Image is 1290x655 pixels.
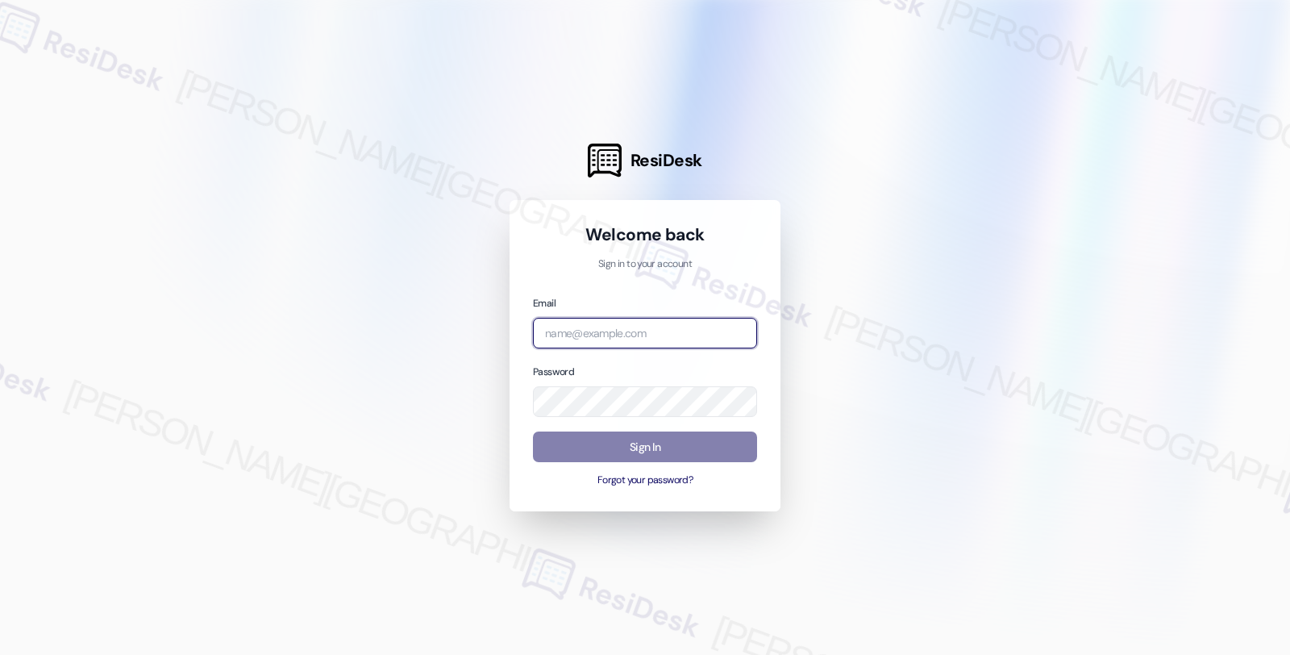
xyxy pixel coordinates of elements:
input: name@example.com [533,318,757,349]
p: Sign in to your account [533,257,757,272]
label: Password [533,365,574,378]
button: Forgot your password? [533,474,757,488]
label: Email [533,297,556,310]
img: ResiDesk Logo [588,144,622,177]
span: ResiDesk [630,149,702,172]
button: Sign In [533,432,757,463]
h1: Welcome back [533,223,757,246]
